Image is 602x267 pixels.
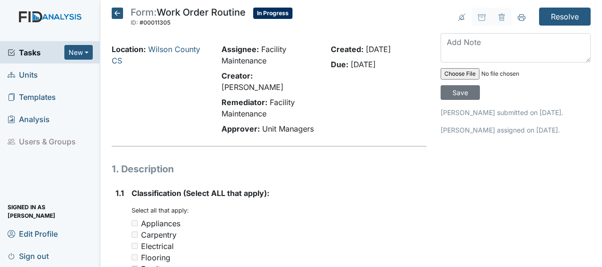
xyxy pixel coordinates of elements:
[8,226,58,241] span: Edit Profile
[8,47,64,58] a: Tasks
[8,89,56,104] span: Templates
[366,44,391,54] span: [DATE]
[331,60,348,69] strong: Due:
[221,98,267,107] strong: Remediator:
[141,240,174,252] div: Electrical
[253,8,292,19] span: In Progress
[539,8,591,26] input: Resolve
[262,124,314,133] span: Unit Managers
[115,187,124,199] label: 1.1
[112,44,146,54] strong: Location:
[221,124,260,133] strong: Approver:
[141,252,170,263] div: Flooring
[441,125,591,135] p: [PERSON_NAME] assigned on [DATE].
[141,218,180,229] div: Appliances
[64,45,93,60] button: New
[8,204,93,219] span: Signed in as [PERSON_NAME]
[132,220,138,226] input: Appliances
[8,249,49,263] span: Sign out
[132,231,138,238] input: Carpentry
[8,112,50,126] span: Analysis
[112,162,426,176] h1: 1. Description
[351,60,376,69] span: [DATE]
[221,82,283,92] span: [PERSON_NAME]
[112,44,200,65] a: Wilson County CS
[8,67,38,82] span: Units
[132,254,138,260] input: Flooring
[441,107,591,117] p: [PERSON_NAME] submitted on [DATE].
[132,207,189,214] small: Select all that apply:
[131,19,138,26] span: ID:
[131,8,246,28] div: Work Order Routine
[141,229,177,240] div: Carpentry
[221,71,253,80] strong: Creator:
[331,44,363,54] strong: Created:
[132,243,138,249] input: Electrical
[140,19,170,26] span: #00011305
[131,7,157,18] span: Form:
[221,44,259,54] strong: Assignee:
[441,85,480,100] input: Save
[132,188,269,198] span: Classification (Select ALL that apply):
